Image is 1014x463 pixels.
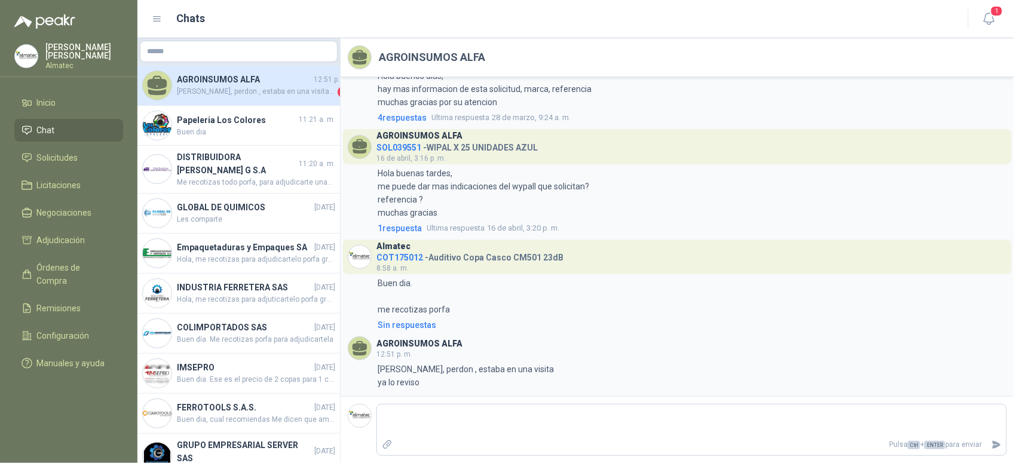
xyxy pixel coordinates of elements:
[314,74,350,85] span: 12:51 p. m.
[378,222,422,235] span: 1 respuesta
[14,324,123,347] a: Configuración
[15,45,38,68] img: Company Logo
[45,43,123,60] p: [PERSON_NAME] [PERSON_NAME]
[137,194,340,234] a: Company LogoGLOBAL DE QUIMICOS[DATE]Les comparte
[137,314,340,354] a: Company LogoCOLIMPORTADOS SAS[DATE]Buen día. Me recotizas porfa para adjudicartela
[376,154,446,162] span: 16 de abril, 3:16 p. m.
[37,151,78,164] span: Solicitudes
[137,146,340,194] a: Company LogoDISTRIBUIDORA [PERSON_NAME] G S.A11:20 a. m.Me recotizas todo porfa, para adjudicarte...
[14,119,123,142] a: Chat
[378,167,589,219] p: Hola buenas tardes, me puede dar mas indicaciones del wypall que solicitan? referencia ? muchas g...
[378,277,450,316] p: Buen dia. me recotizas porfa
[314,446,335,457] span: [DATE]
[377,434,397,455] label: Adjuntar archivos
[45,62,123,69] p: Almatec
[376,264,409,272] span: 8:58 a. m.
[177,241,312,254] h4: Empaquetaduras y Empaques SA
[37,302,81,315] span: Remisiones
[37,234,85,247] span: Adjudicación
[14,297,123,320] a: Remisiones
[378,363,554,389] p: [PERSON_NAME], perdon , estaba en una visita ya lo reviso
[14,201,123,224] a: Negociaciones
[143,239,171,268] img: Company Logo
[14,229,123,252] a: Adjudicación
[37,179,81,192] span: Licitaciones
[376,243,410,250] h3: Almatec
[143,111,171,140] img: Company Logo
[37,329,90,342] span: Configuración
[314,202,335,213] span: [DATE]
[137,66,340,106] a: AGROINSUMOS ALFA12:51 p. m.[PERSON_NAME], perdon , estaba en una visita ya lo reviso1
[314,242,335,253] span: [DATE]
[348,246,371,268] img: Company Logo
[348,404,371,427] img: Company Logo
[376,143,421,152] span: SOL039551
[143,279,171,308] img: Company Logo
[177,254,335,265] span: Hola, me recotizas para adjudicartelo porfa gracias
[14,91,123,114] a: Inicio
[376,140,538,151] h4: - WIPAL X 25 UNIDADES AZUL
[978,8,1000,30] button: 1
[299,158,335,170] span: 11:20 a. m.
[376,350,412,358] span: 12:51 p. m.
[378,318,436,332] div: Sin respuestas
[177,374,335,385] span: Buen dia. Ese es el precio de 2 copas para 1 casco O es el precio de solo 1?
[314,322,335,333] span: [DATE]
[177,127,335,138] span: Buen dia
[177,151,296,177] h4: DISTRIBUIDORA [PERSON_NAME] G S.A
[143,155,171,183] img: Company Logo
[990,5,1003,17] span: 1
[397,434,987,455] p: Pulsa + para enviar
[177,177,335,188] span: Me recotizas todo porfa, para adjudicarte unas cosas
[314,282,335,293] span: [DATE]
[177,361,312,374] h4: IMSEPRO
[137,354,340,394] a: Company LogoIMSEPRO[DATE]Buen dia. Ese es el precio de 2 copas para 1 casco O es el precio de sol...
[431,112,571,124] span: 28 de marzo, 9:24 a. m.
[379,49,485,66] h2: AGROINSUMOS ALFA
[177,281,312,294] h4: INDUSTRIA FERRETERA SAS
[177,214,335,225] span: Les comparte
[375,318,1007,332] a: Sin respuestas
[908,441,920,449] span: Ctrl
[177,414,335,425] span: Buen dia, cual recomiendas Me dicen que ambos sirven, lo importante es que sea MULTIPROPOSITO
[177,201,312,214] h4: GLOBAL DE QUIMICOS
[427,222,485,234] span: Ultima respuesta
[137,274,340,314] a: Company LogoINDUSTRIA FERRETERA SAS[DATE]Hola, me recotizas para adjuticartelo porfa gracias
[37,206,92,219] span: Negociaciones
[14,352,123,375] a: Manuales y ayuda
[37,261,112,287] span: Órdenes de Compra
[177,73,311,86] h4: AGROINSUMOS ALFA
[143,319,171,348] img: Company Logo
[177,321,312,334] h4: COLIMPORTADOS SAS
[177,334,335,345] span: Buen día. Me recotizas porfa para adjudicartela
[14,174,123,197] a: Licitaciones
[299,114,335,125] span: 11:21 a. m.
[338,86,350,98] span: 1
[378,111,427,124] span: 4 respuesta s
[137,394,340,434] a: Company LogoFERROTOOLS S.A.S.[DATE]Buen dia, cual recomiendas Me dicen que ambos sirven, lo impor...
[177,10,206,27] h1: Chats
[924,441,945,449] span: ENTER
[37,357,105,370] span: Manuales y ayuda
[143,359,171,388] img: Company Logo
[177,86,335,98] span: [PERSON_NAME], perdon , estaba en una visita ya lo reviso
[376,133,462,139] h3: AGROINSUMOS ALFA
[427,222,559,234] span: 16 de abril, 3:20 p. m.
[375,222,1007,235] a: 1respuestaUltima respuesta16 de abril, 3:20 p. m.
[143,399,171,428] img: Company Logo
[376,253,423,262] span: COT175012
[137,106,340,146] a: Company LogoPapeleria Los Colores11:21 a. m.Buen dia
[376,250,563,261] h4: - Auditivo Copa Casco CM501 23dB
[143,199,171,228] img: Company Logo
[37,96,56,109] span: Inicio
[314,362,335,373] span: [DATE]
[378,69,593,109] p: Hola buenos dias, hay mas informacion de esta solicitud, marca, referencia muchas gracias por su ...
[14,14,75,29] img: Logo peakr
[375,111,1007,124] a: 4respuestasUltima respuesta28 de marzo, 9:24 a. m.
[987,434,1006,455] button: Enviar
[14,146,123,169] a: Solicitudes
[137,234,340,274] a: Company LogoEmpaquetaduras y Empaques SA[DATE]Hola, me recotizas para adjudicartelo porfa gracias
[376,341,462,347] h3: AGROINSUMOS ALFA
[431,112,489,124] span: Ultima respuesta
[14,256,123,292] a: Órdenes de Compra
